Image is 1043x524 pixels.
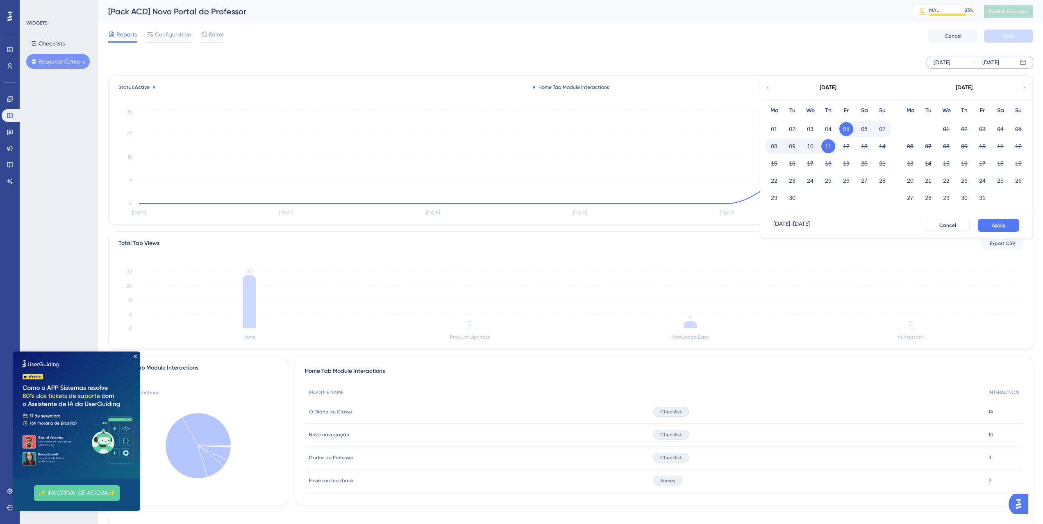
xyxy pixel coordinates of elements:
tspan: 0 [129,325,132,331]
button: 04 [821,122,835,136]
span: Active [135,84,150,90]
button: 12 [839,139,853,153]
button: 12 [1011,139,1025,153]
button: 23 [957,174,971,188]
span: Envie seu feedback [309,477,354,484]
tspan: Home [243,334,256,340]
button: 21 [921,174,935,188]
button: 26 [839,174,853,188]
span: Status: [118,84,150,91]
tspan: Product Updates [450,334,490,340]
button: 28 [875,174,889,188]
div: 30 [118,378,278,389]
div: [DATE] [934,57,950,67]
button: 22 [767,174,781,188]
div: Su [1009,106,1027,116]
tspan: AI Assistant [898,334,924,340]
span: Reports [116,29,137,39]
div: Close Preview [120,3,124,7]
div: [DATE] [820,83,836,93]
div: Th [819,106,837,116]
tspan: 24 [127,283,132,289]
button: Cancel [926,219,970,232]
button: 17 [975,157,989,170]
div: [DATE] - [DATE] [773,219,810,232]
tspan: 16 [128,297,132,303]
button: Cancel [928,29,977,43]
tspan: [DATE] [720,210,734,215]
div: Total Tab Views [118,238,159,248]
div: [Pack ACD] Novo Portal do Professor [108,6,891,17]
span: Nova navegação [309,431,349,438]
span: INTERACTION [988,389,1019,396]
div: Sa [991,106,1009,116]
span: Home Tab Module Interactions [305,366,385,378]
div: 83 % [964,7,973,14]
button: 21 [875,157,889,170]
button: 05 [1011,122,1025,136]
button: 07 [921,139,935,153]
tspan: Knowledge Base [671,334,709,340]
tspan: 0 [129,201,132,206]
span: Save [1003,33,1014,39]
div: [DATE] [982,57,999,67]
tspan: 18 [127,154,132,160]
button: 23 [785,174,799,188]
div: Th [955,106,973,116]
iframe: UserGuiding AI Assistant Launcher [1009,492,1033,516]
button: 03 [803,122,817,136]
button: Export CSV [982,237,1023,250]
span: Dados do Professor [309,454,353,461]
button: 15 [939,157,953,170]
span: Cancel [939,222,956,229]
button: 07 [875,122,889,136]
button: Resource Centers [26,54,90,69]
div: Sa [855,106,873,116]
button: 18 [821,157,835,170]
button: Checklists [26,36,70,51]
div: Mo [901,106,919,116]
div: We [801,106,819,116]
button: 14 [921,157,935,170]
div: WIDGETS [26,20,48,26]
button: 24 [803,174,817,188]
button: 04 [993,122,1007,136]
button: 31 [975,191,989,205]
tspan: 0 [909,320,913,327]
span: 10 [988,431,993,438]
tspan: 4 [689,313,692,321]
tspan: [DATE] [426,210,440,215]
tspan: 30 [245,267,253,275]
button: 08 [939,139,953,153]
button: 19 [1011,157,1025,170]
span: 2 [988,477,991,484]
span: Checklist [660,431,682,438]
button: 26 [1011,174,1025,188]
button: 09 [957,139,971,153]
div: Home Tab Module Interactions [533,84,609,91]
span: Export CSV [990,240,1016,247]
button: Save [984,29,1033,43]
div: MAU [929,7,940,14]
button: 02 [785,122,799,136]
button: 22 [939,174,953,188]
span: Editor [209,29,224,39]
button: 06 [857,122,871,136]
tspan: 8 [129,311,132,317]
span: Checklist [660,454,682,461]
span: Cancel [945,33,961,39]
span: Checklist [660,408,682,415]
div: Su [873,106,891,116]
button: 27 [903,191,917,205]
div: Fr [973,106,991,116]
button: 10 [803,139,817,153]
tspan: [DATE] [573,210,587,215]
button: 02 [957,122,971,136]
button: 30 [957,191,971,205]
button: 20 [857,157,871,170]
div: Mo [765,106,783,116]
span: Apply [992,222,1005,229]
tspan: 27 [127,131,132,136]
button: 03 [975,122,989,136]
